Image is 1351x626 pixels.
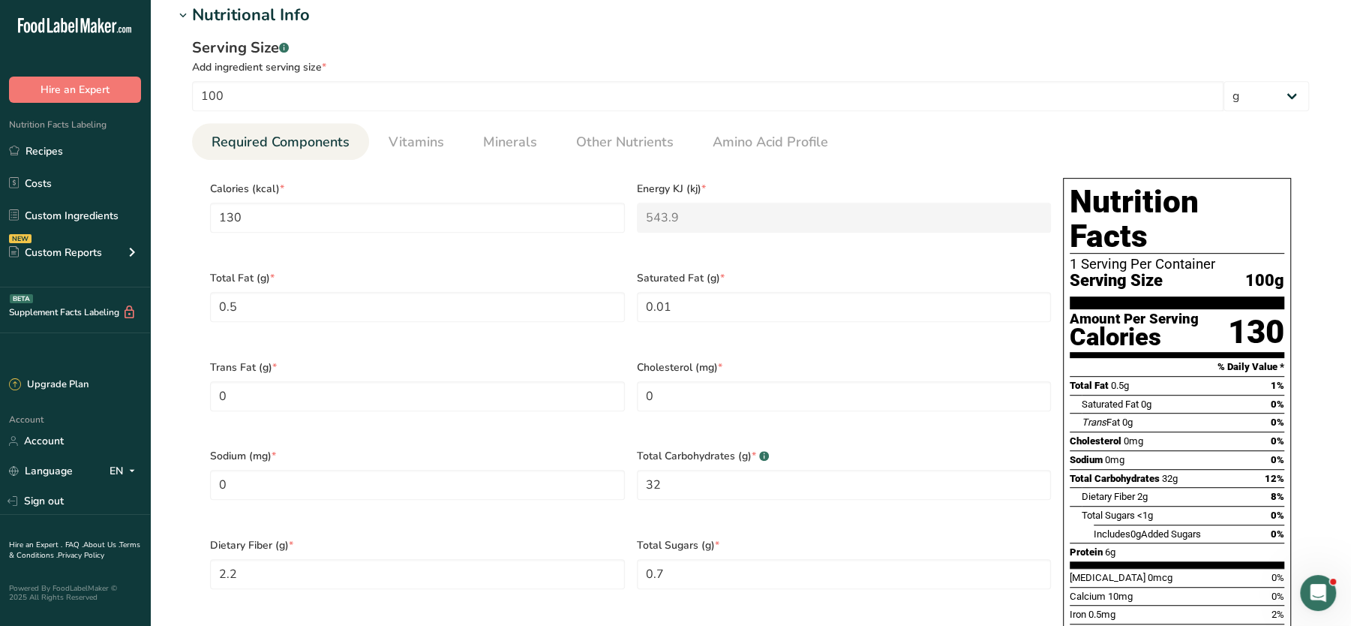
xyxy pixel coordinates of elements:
span: <1g [1137,510,1153,521]
div: EN [110,462,141,480]
span: Energy KJ (kj) [637,181,1052,197]
span: 0% [1271,417,1284,428]
a: Hire an Expert . [9,540,62,550]
span: Total Fat [1070,380,1109,391]
span: 12% [1265,473,1284,484]
div: 1 Serving Per Container [1070,257,1284,272]
span: Saturated Fat [1082,399,1139,410]
span: Dietary Fiber [1082,491,1135,502]
span: 8% [1271,491,1284,502]
a: About Us . [83,540,119,550]
h1: Nutrition Facts [1070,185,1284,254]
span: Cholesterol [1070,435,1121,447]
span: Total Carbohydrates [1070,473,1160,484]
section: % Daily Value * [1070,358,1284,376]
span: 100g [1245,272,1284,290]
span: 0g [1122,417,1133,428]
span: 0% [1271,510,1284,521]
button: Hire an Expert [9,77,141,103]
span: 0% [1271,454,1284,465]
span: Trans Fat (g) [210,360,625,375]
span: 6g [1105,546,1115,558]
span: Protein [1070,546,1103,558]
div: Nutritional Info [192,3,310,28]
span: 10mg [1108,591,1133,602]
span: 32g [1162,473,1178,484]
span: 1% [1271,380,1284,391]
span: Includes Added Sugars [1094,528,1201,540]
div: Upgrade Plan [9,378,89,393]
span: 2g [1137,491,1148,502]
span: Calcium [1070,591,1106,602]
span: Minerals [483,132,537,152]
span: Total Sugars (g) [637,537,1052,553]
span: Total Fat (g) [210,270,625,286]
span: 0.5mg [1088,609,1115,620]
span: 0.5g [1111,380,1129,391]
span: 0% [1271,528,1284,540]
span: Sodium (mg) [210,448,625,464]
span: 0g [1141,399,1151,410]
span: 0mg [1124,435,1143,447]
span: Sodium [1070,454,1103,465]
div: Powered By FoodLabelMaker © 2025 All Rights Reserved [9,584,141,602]
span: Total Carbohydrates (g) [637,448,1052,464]
span: Fat [1082,417,1120,428]
span: Other Nutrients [576,132,674,152]
a: Privacy Policy [58,550,104,561]
span: Total Sugars [1082,510,1135,521]
span: Iron [1070,609,1086,620]
span: 0% [1271,591,1284,602]
iframe: Intercom live chat [1300,575,1336,611]
a: Terms & Conditions . [9,540,140,561]
span: 2% [1271,609,1284,620]
span: 0mcg [1148,572,1172,583]
span: 0% [1271,399,1284,410]
span: Calories (kcal) [210,181,625,197]
span: Serving Size [1070,272,1163,290]
span: Required Components [212,132,350,152]
div: BETA [10,294,33,303]
span: Saturated Fat (g) [637,270,1052,286]
span: [MEDICAL_DATA] [1070,572,1145,583]
span: Cholesterol (mg) [637,360,1052,375]
input: Type your serving size here [192,81,1223,111]
a: FAQ . [65,540,83,550]
span: 0mg [1105,454,1124,465]
span: Amino Acid Profile [713,132,828,152]
div: 130 [1228,312,1284,352]
div: Amount Per Serving [1070,312,1199,327]
div: Calories [1070,327,1199,348]
a: Language [9,458,73,484]
div: Serving Size [192,37,1309,59]
span: 0% [1271,572,1284,583]
i: Trans [1082,417,1106,428]
div: Custom Reports [9,245,102,260]
span: 0% [1271,435,1284,447]
div: Add ingredient serving size [192,59,1309,75]
div: NEW [9,234,32,243]
span: 0g [1130,528,1141,540]
span: Dietary Fiber (g) [210,537,625,553]
span: Vitamins [389,132,444,152]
